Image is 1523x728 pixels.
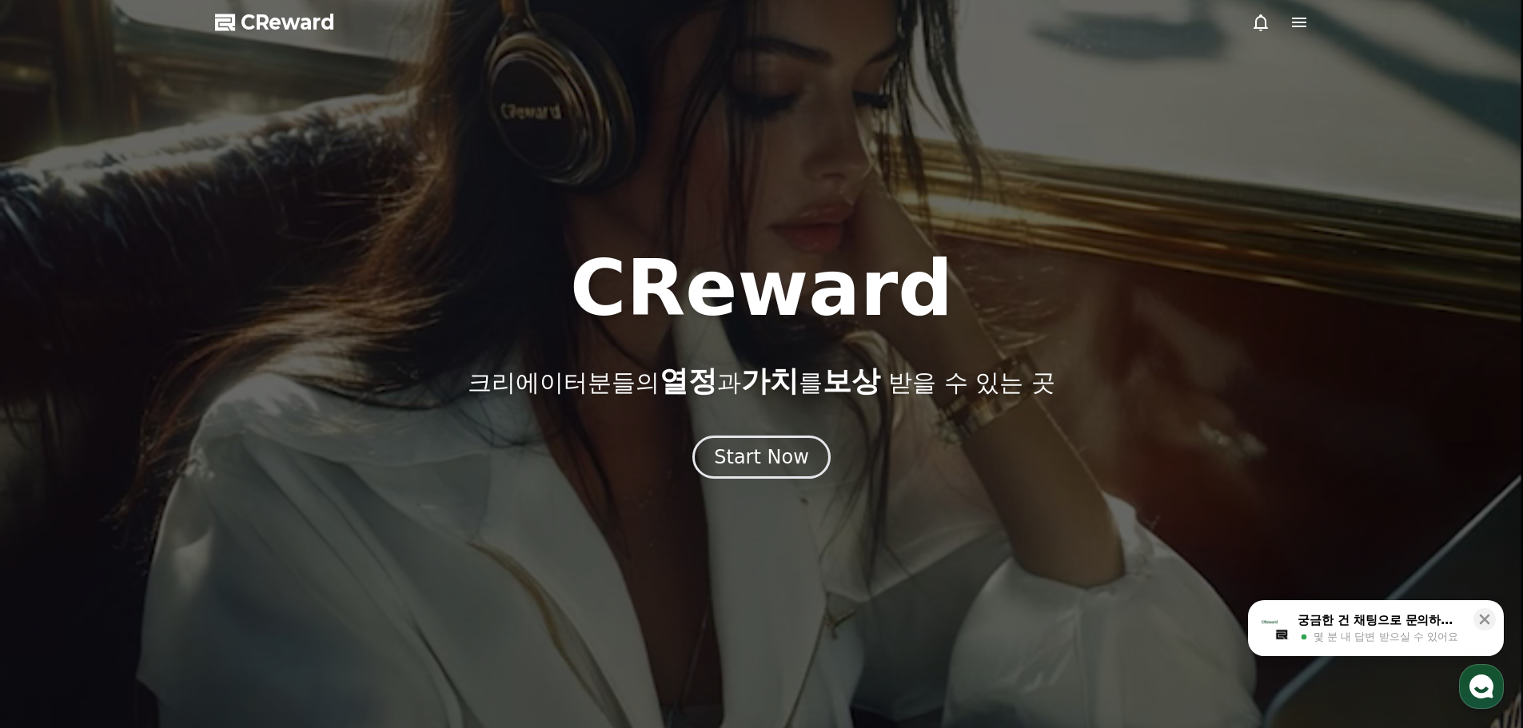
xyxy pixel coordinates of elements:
span: CReward [241,10,335,35]
a: CReward [215,10,335,35]
div: Start Now [714,444,809,470]
span: 가치 [741,364,799,397]
span: 열정 [660,364,717,397]
h1: CReward [570,250,953,327]
button: Start Now [692,436,831,479]
a: Start Now [692,452,831,467]
p: 크리에이터분들의 과 를 받을 수 있는 곳 [468,365,1055,397]
span: 보상 [823,364,880,397]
